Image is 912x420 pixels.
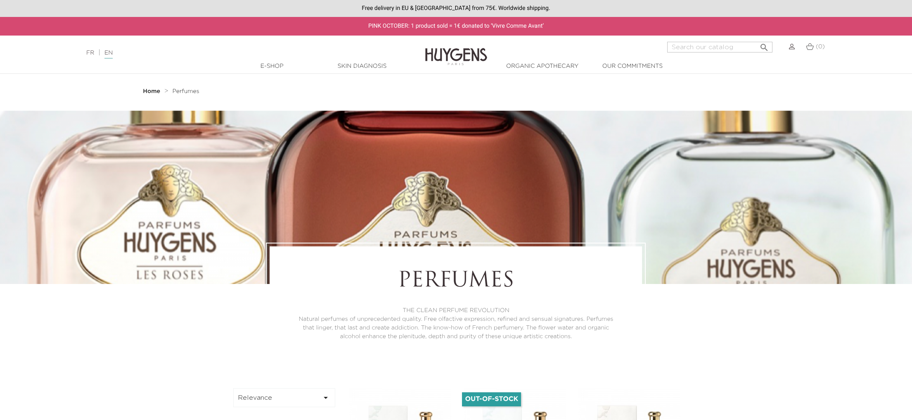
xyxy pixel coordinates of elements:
[173,88,199,95] a: Perfumes
[104,50,113,59] a: EN
[757,39,772,50] button: 
[86,50,94,56] a: FR
[231,62,313,71] a: E-Shop
[816,44,825,50] span: (0)
[667,42,772,52] input: Search
[143,88,160,94] strong: Home
[173,88,199,94] span: Perfumes
[233,388,336,407] button: Relevance
[321,393,331,403] i: 
[292,269,619,294] h1: Perfumes
[759,40,769,50] i: 
[292,306,619,315] p: THE CLEAN PERFUME REVOLUTION
[321,62,403,71] a: Skin Diagnosis
[591,62,674,71] a: Our commitments
[143,88,162,95] a: Home
[425,35,487,67] img: Huygens
[501,62,584,71] a: Organic Apothecary
[462,392,521,406] li: Out-of-Stock
[292,315,619,341] p: Natural perfumes of unprecedented quality. Free olfactive expression, refined and sensual signatu...
[82,48,374,58] div: |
